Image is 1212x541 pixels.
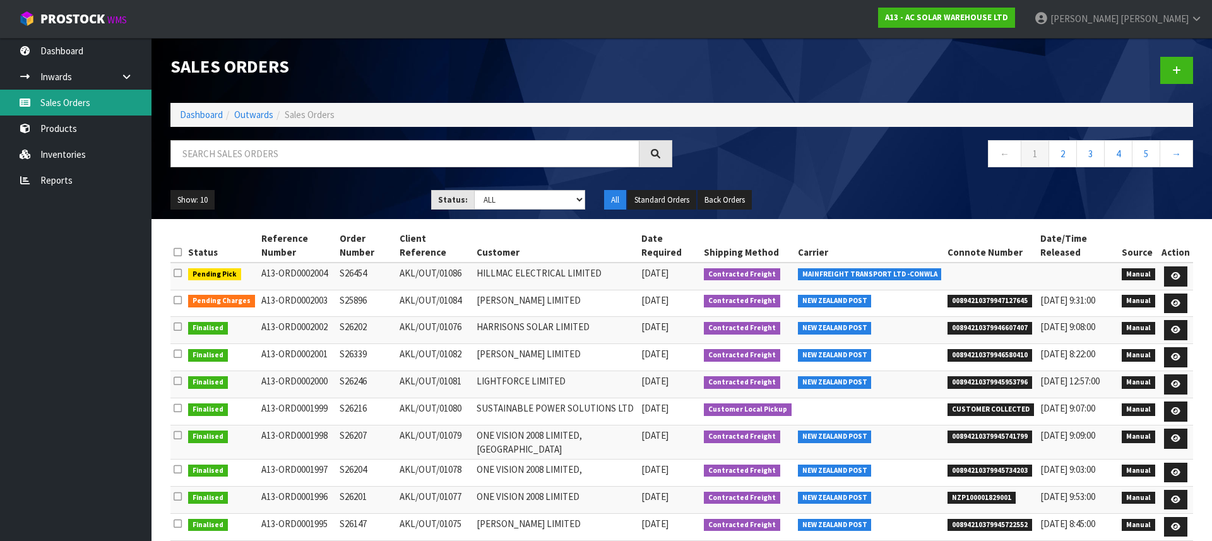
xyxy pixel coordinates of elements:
span: [DATE] 9:31:00 [1040,294,1095,306]
span: Manual [1122,519,1155,532]
span: NEW ZEALAND POST [798,295,872,307]
td: AKL/OUT/01082 [396,344,473,371]
a: Dashboard [180,109,223,121]
span: 00894210379947127645 [948,295,1032,307]
span: [DATE] [641,518,668,530]
td: S26202 [336,317,396,344]
strong: Status: [438,194,468,205]
td: A13-ORD0001996 [258,486,337,513]
td: [PERSON_NAME] LIMITED [473,290,638,317]
th: Date Required [638,229,701,263]
span: Finalised [188,376,228,389]
td: SUSTAINABLE POWER SOLUTIONS LTD [473,398,638,425]
span: Manual [1122,322,1155,335]
td: S26216 [336,398,396,425]
span: NEW ZEALAND POST [798,322,872,335]
th: Action [1158,229,1193,263]
span: Finalised [188,403,228,416]
span: [DATE] [641,490,668,502]
th: Reference Number [258,229,337,263]
td: LIGHTFORCE LIMITED [473,371,638,398]
span: MAINFREIGHT TRANSPORT LTD -CONWLA [798,268,942,281]
td: AKL/OUT/01079 [396,425,473,460]
span: Manual [1122,403,1155,416]
a: 5 [1132,140,1160,167]
span: Contracted Freight [704,349,780,362]
th: Client Reference [396,229,473,263]
span: Manual [1122,295,1155,307]
td: AKL/OUT/01076 [396,317,473,344]
span: NZP100001829001 [948,492,1016,504]
span: Manual [1122,268,1155,281]
span: [DATE] 9:09:00 [1040,429,1095,441]
span: NEW ZEALAND POST [798,519,872,532]
span: Customer Local Pickup [704,403,792,416]
input: Search sales orders [170,140,639,167]
a: Outwards [234,109,273,121]
nav: Page navigation [691,140,1193,171]
span: Pending Pick [188,268,241,281]
span: [DATE] [641,463,668,475]
td: S26454 [336,263,396,290]
td: A13-ORD0002003 [258,290,337,317]
th: Connote Number [944,229,1037,263]
a: 1 [1021,140,1049,167]
a: 2 [1049,140,1077,167]
span: Contracted Freight [704,322,780,335]
span: [PERSON_NAME] [1120,13,1189,25]
td: [PERSON_NAME] LIMITED [473,513,638,540]
span: ProStock [40,11,105,27]
span: Manual [1122,492,1155,504]
span: 00894210379945734203 [948,465,1032,477]
td: A13-ORD0001999 [258,398,337,425]
span: Contracted Freight [704,376,780,389]
span: Contracted Freight [704,268,780,281]
td: S26339 [336,344,396,371]
td: AKL/OUT/01081 [396,371,473,398]
span: Finalised [188,465,228,477]
span: [DATE] [641,348,668,360]
th: Shipping Method [701,229,795,263]
span: NEW ZEALAND POST [798,376,872,389]
a: 4 [1104,140,1132,167]
span: [DATE] [641,294,668,306]
span: [DATE] 9:53:00 [1040,490,1095,502]
span: [DATE] 9:07:00 [1040,402,1095,414]
td: S26207 [336,425,396,460]
td: ONE VISION 2008 LIMITED, [GEOGRAPHIC_DATA] [473,425,638,460]
td: S26201 [336,486,396,513]
td: AKL/OUT/01084 [396,290,473,317]
span: [DATE] 12:57:00 [1040,375,1100,387]
span: Contracted Freight [704,492,780,504]
span: [DATE] [641,402,668,414]
button: Standard Orders [627,190,696,210]
td: AKL/OUT/01077 [396,486,473,513]
a: ← [988,140,1021,167]
span: Sales Orders [285,109,335,121]
span: [DATE] [641,375,668,387]
td: A13-ORD0002001 [258,344,337,371]
td: HILLMAC ELECTRICAL LIMITED [473,263,638,290]
span: Finalised [188,431,228,443]
td: A13-ORD0002002 [258,317,337,344]
span: Contracted Freight [704,519,780,532]
span: [DATE] [641,267,668,279]
span: [DATE] [641,429,668,441]
td: A13-ORD0002000 [258,371,337,398]
span: [DATE] 8:22:00 [1040,348,1095,360]
th: Status [185,229,258,263]
td: HARRISONS SOLAR LIMITED [473,317,638,344]
span: Pending Charges [188,295,255,307]
h1: Sales Orders [170,57,672,76]
td: A13-ORD0001998 [258,425,337,460]
th: Carrier [795,229,945,263]
span: NEW ZEALAND POST [798,492,872,504]
td: A13-ORD0001995 [258,513,337,540]
td: AKL/OUT/01080 [396,398,473,425]
span: Contracted Freight [704,465,780,477]
td: AKL/OUT/01086 [396,263,473,290]
td: ONE VISION 2008 LIMITED, [473,459,638,486]
th: Order Number [336,229,396,263]
small: WMS [107,14,127,26]
td: ONE VISION 2008 LIMITED [473,486,638,513]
